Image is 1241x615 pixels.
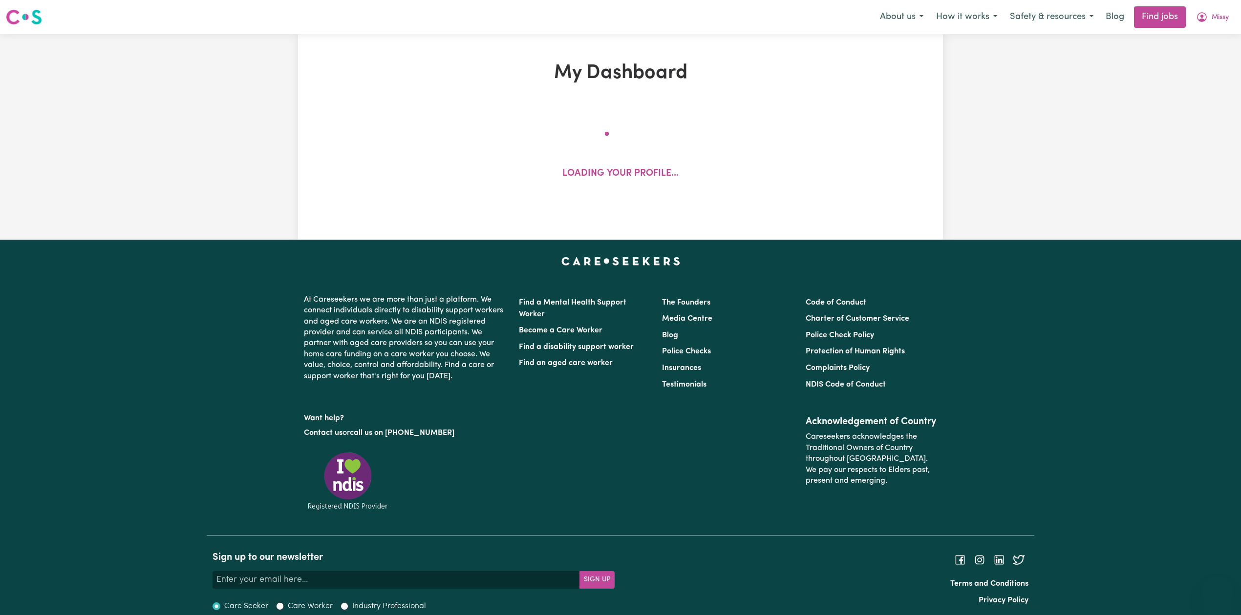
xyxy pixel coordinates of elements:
a: Careseekers logo [6,6,42,28]
a: Careseekers home page [561,257,680,265]
a: Find an aged care worker [519,359,613,367]
button: My Account [1190,7,1235,27]
a: Code of Conduct [806,299,866,307]
h2: Sign up to our newsletter [213,552,615,563]
a: Find a Mental Health Support Worker [519,299,626,318]
p: or [304,424,507,442]
p: Want help? [304,409,507,424]
span: Missy [1212,12,1229,23]
a: Follow Careseekers on Instagram [974,556,985,564]
a: NDIS Code of Conduct [806,381,886,389]
a: Protection of Human Rights [806,348,905,355]
a: Complaints Policy [806,364,870,372]
label: Care Seeker [224,600,268,612]
img: Registered NDIS provider [304,451,392,512]
a: Insurances [662,364,701,372]
button: About us [874,7,930,27]
p: At Careseekers we are more than just a platform. We connect individuals directly to disability su... [304,290,507,386]
a: Blog [662,331,678,339]
h1: My Dashboard [411,61,830,85]
a: Media Centre [662,315,712,323]
a: Police Check Policy [806,331,874,339]
label: Care Worker [288,600,333,612]
a: Follow Careseekers on Twitter [1013,556,1025,564]
a: Privacy Policy [979,596,1028,604]
a: Terms and Conditions [950,580,1028,588]
a: The Founders [662,299,710,307]
button: Subscribe [579,571,615,589]
a: Contact us [304,429,342,437]
a: Blog [1100,6,1130,28]
p: Careseekers acknowledges the Traditional Owners of Country throughout [GEOGRAPHIC_DATA]. We pay o... [806,428,937,490]
a: call us on [PHONE_NUMBER] [350,429,454,437]
input: Enter your email here... [213,571,580,589]
button: How it works [930,7,1004,27]
a: Charter of Customer Service [806,315,909,323]
a: Testimonials [662,381,706,389]
h2: Acknowledgement of Country [806,416,937,428]
a: Become a Care Worker [519,327,602,334]
a: Police Checks [662,348,711,355]
button: Safety & resources [1004,7,1100,27]
iframe: Button to launch messaging window [1202,576,1233,607]
a: Follow Careseekers on LinkedIn [993,556,1005,564]
p: Loading your profile... [562,167,679,181]
label: Industry Professional [352,600,426,612]
a: Follow Careseekers on Facebook [954,556,966,564]
a: Find jobs [1134,6,1186,28]
a: Find a disability support worker [519,343,634,351]
img: Careseekers logo [6,8,42,26]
